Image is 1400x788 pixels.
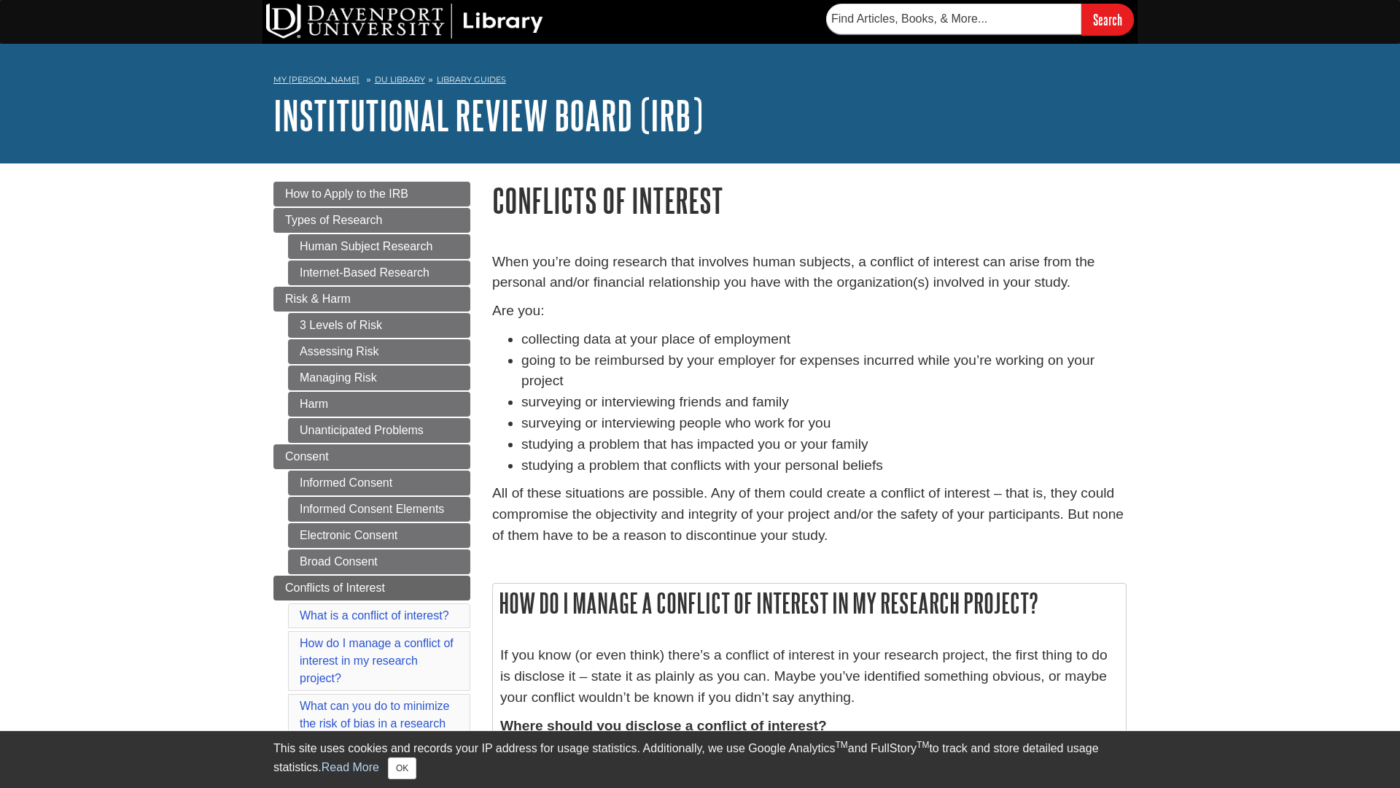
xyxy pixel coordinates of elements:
[826,4,1081,34] input: Find Articles, Books, & More...
[288,260,470,285] a: Internet-Based Research
[437,74,506,85] a: Library Guides
[288,392,470,417] a: Harm
[288,339,470,364] a: Assessing Risk
[285,582,385,594] span: Conflicts of Interest
[300,637,454,684] a: How do I manage a conflict of interest in my research project?
[322,761,379,773] a: Read More
[288,549,470,574] a: Broad Consent
[521,329,1127,350] li: collecting data at your place of employment
[273,182,470,206] a: How to Apply to the IRB
[288,497,470,522] a: Informed Consent Elements
[288,313,470,338] a: 3 Levels of Risk
[300,609,449,622] a: What is a conflict of interest?
[375,74,425,85] a: DU Library
[288,234,470,259] a: Human Subject Research
[288,523,470,548] a: Electronic Consent
[521,455,1127,476] li: studying a problem that conflicts with your personal beliefs
[273,74,359,86] a: My [PERSON_NAME]
[288,418,470,443] a: Unanticipated Problems
[273,93,703,138] a: Institutional Review Board (IRB)
[521,413,1127,434] li: surveying or interviewing people who work for you
[288,471,470,495] a: Informed Consent
[492,182,1127,219] h1: Conflicts of Interest
[826,4,1134,35] form: Searches DU Library's articles, books, and more
[500,645,1119,708] p: If you know (or even think) there’s a conflict of interest in your research project, the first th...
[835,740,847,750] sup: TM
[492,483,1127,546] p: All of these situations are possible. Any of them could create a conflict of interest – that is, ...
[288,366,470,390] a: Managing Risk
[492,301,1127,322] p: Are you:
[273,576,470,600] a: Conflicts of Interest
[300,700,449,765] a: What can you do to minimize the risk of bias in a research project with a conflict of interest?
[492,252,1127,294] p: When you’re doing research that involves human subjects, a conflict of interest can arise from th...
[500,718,827,733] strong: Where should you disclose a conflict of interest?
[285,188,408,200] span: How to Apply to the IRB
[521,434,1127,455] li: studying a problem that has impacted you or your family
[273,444,470,469] a: Consent
[388,757,416,779] button: Close
[1081,4,1134,35] input: Search
[273,70,1127,93] nav: breadcrumb
[273,740,1127,779] div: This site uses cookies and records your IP address for usage statistics. Additionally, we use Goo...
[521,392,1127,413] li: surveying or interviewing friends and family
[917,740,929,750] sup: TM
[273,208,470,233] a: Types of Research
[285,293,351,305] span: Risk & Harm
[285,214,382,226] span: Types of Research
[493,584,1126,622] h2: How do I manage a conflict of interest in my research project?
[273,287,470,312] a: Risk & Harm
[521,350,1127,393] li: going to be reimbursed by your employer for expenses incurred while you’re working on your project
[266,4,543,39] img: DU Library
[285,450,329,463] span: Consent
